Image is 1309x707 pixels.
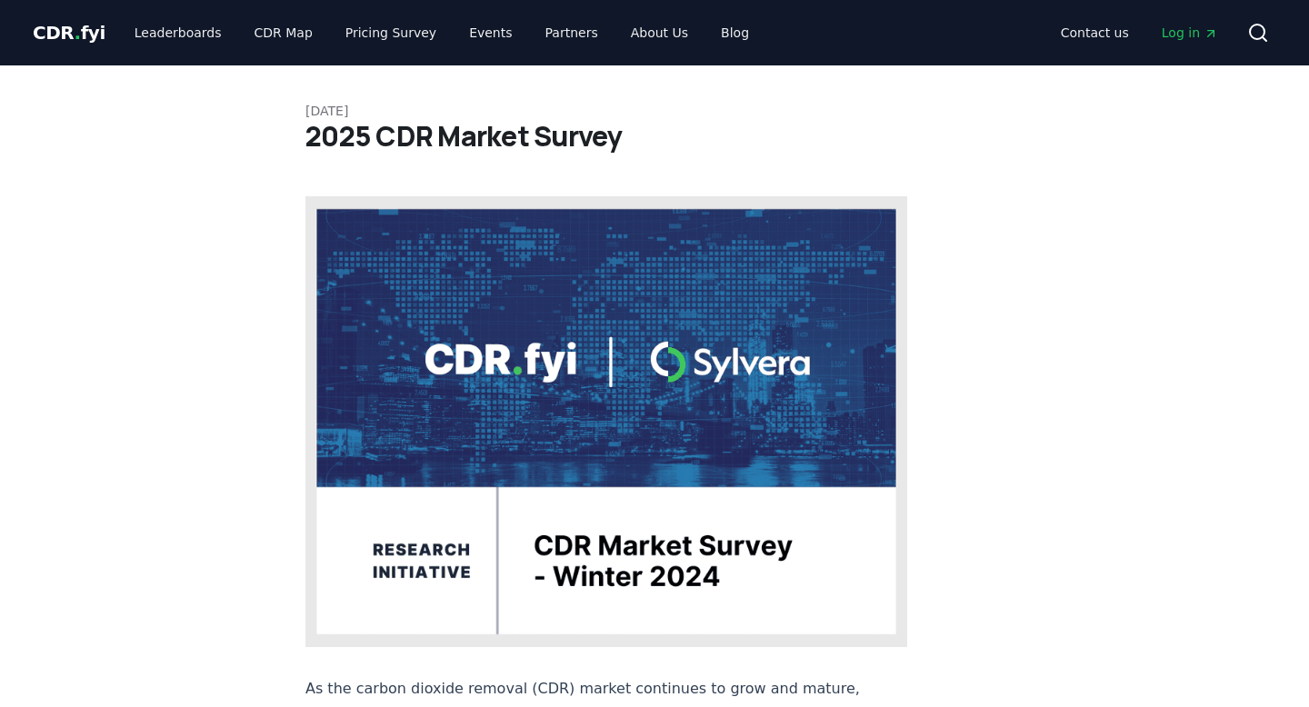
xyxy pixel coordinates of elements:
[120,16,764,49] nav: Main
[240,16,327,49] a: CDR Map
[455,16,526,49] a: Events
[1046,16,1233,49] nav: Main
[331,16,451,49] a: Pricing Survey
[33,20,105,45] a: CDR.fyi
[75,22,81,44] span: .
[305,120,1004,153] h1: 2025 CDR Market Survey
[1162,24,1218,42] span: Log in
[706,16,764,49] a: Blog
[33,22,105,44] span: CDR fyi
[1046,16,1144,49] a: Contact us
[616,16,703,49] a: About Us
[120,16,236,49] a: Leaderboards
[305,196,907,647] img: blog post image
[531,16,613,49] a: Partners
[1147,16,1233,49] a: Log in
[305,102,1004,120] p: [DATE]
